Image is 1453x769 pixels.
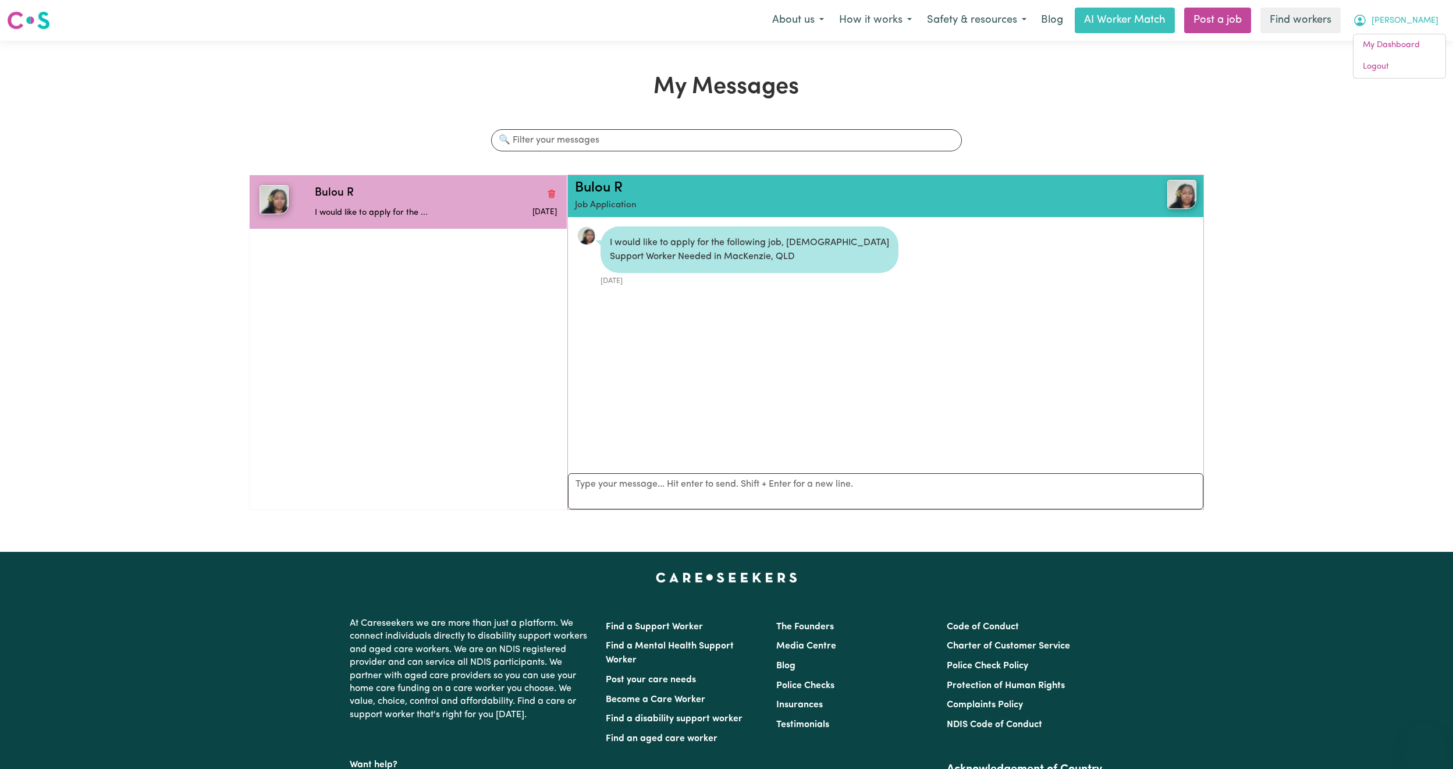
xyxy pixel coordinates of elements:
a: Become a Care Worker [606,695,705,704]
p: At Careseekers we are more than just a platform. We connect individuals directly to disability su... [350,612,592,726]
a: View Bulou R's profile [577,226,596,245]
a: Protection of Human Rights [947,681,1065,690]
button: My Account [1345,8,1446,33]
a: Logout [1353,56,1445,78]
button: How it works [832,8,919,33]
a: Blog [1034,8,1070,33]
span: [PERSON_NAME] [1372,15,1438,27]
img: Bulou R [260,185,289,214]
a: AI Worker Match [1075,8,1175,33]
a: My Dashboard [1353,34,1445,56]
span: Bulou R [315,185,354,202]
a: Careseekers home page [656,573,797,582]
a: Post your care needs [606,675,696,685]
img: 58FD8FC6CDD70F328DEA33CDAE1A22B3_avatar_blob [577,226,596,245]
button: Delete conversation [546,186,557,201]
a: Complaints Policy [947,700,1023,710]
input: 🔍 Filter your messages [491,129,961,151]
span: Message sent on August 6, 2025 [532,208,557,216]
a: Charter of Customer Service [947,642,1070,651]
a: Police Checks [776,681,834,690]
div: [DATE] [601,273,898,286]
a: Police Check Policy [947,661,1028,671]
iframe: Button to launch messaging window, conversation in progress [1406,722,1444,760]
a: Find workers [1260,8,1341,33]
a: NDIS Code of Conduct [947,720,1042,729]
a: Find a Mental Health Support Worker [606,642,734,665]
p: I would like to apply for the ... [315,207,476,219]
a: Find a disability support worker [606,714,743,724]
div: I would like to apply for the following job, [DEMOGRAPHIC_DATA] Support Worker Needed in MacKenzi... [601,226,898,273]
button: Bulou RBulou RDelete conversationI would like to apply for the ...Message sent on August 6, 2025 [250,175,567,229]
button: Safety & resources [919,8,1034,33]
a: The Founders [776,622,834,632]
img: View Bulou R's profile [1167,180,1196,209]
a: Bulou R [575,181,623,195]
a: Careseekers logo [7,7,50,34]
a: Post a job [1184,8,1251,33]
p: Job Application [575,199,1093,212]
a: Find an aged care worker [606,734,717,743]
a: Insurances [776,700,823,710]
a: Find a Support Worker [606,622,703,632]
a: Media Centre [776,642,836,651]
a: Code of Conduct [947,622,1019,632]
img: Careseekers logo [7,10,50,31]
a: Blog [776,661,795,671]
a: Bulou R [1093,180,1196,209]
div: My Account [1353,34,1446,79]
h1: My Messages [249,73,1204,101]
button: About us [765,8,832,33]
a: Testimonials [776,720,829,729]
